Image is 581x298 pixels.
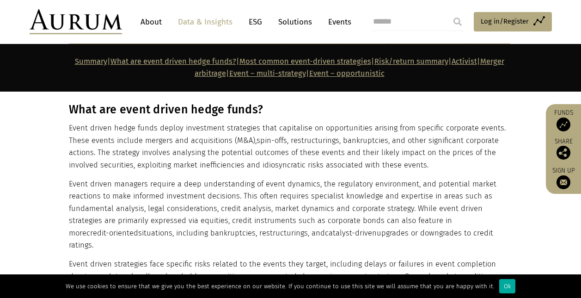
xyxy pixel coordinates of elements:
[550,167,576,189] a: Sign up
[274,13,317,31] a: Solutions
[481,16,529,27] span: Log in/Register
[75,57,504,78] strong: | | | | | | |
[452,57,477,66] a: Activist
[244,13,267,31] a: ESG
[309,69,385,78] a: Event – opportunistic
[557,118,570,131] img: Access Funds
[75,57,107,66] a: Summary
[324,13,351,31] a: Events
[173,13,237,31] a: Data & Insights
[499,279,515,293] div: Ok
[550,138,576,160] div: Share
[69,178,510,251] p: Event driven managers require a deep understanding of event dynamics, the regulatory environment,...
[69,103,510,117] h3: What are event driven hedge funds?
[229,69,306,78] a: Event – multi-strategy
[69,122,510,171] p: Event driven hedge funds deploy investment strategies that capitalise on opportunities arising fr...
[110,57,236,66] a: What are event driven hedge funds?
[257,136,287,145] span: spin-offs
[550,109,576,131] a: Funds
[557,146,570,160] img: Share this post
[557,175,570,189] img: Sign up to our newsletter
[325,229,377,237] span: catalyst-driven
[239,57,371,66] a: Most common event-driven strategies
[30,9,122,34] img: Aurum
[448,12,467,31] input: Submit
[136,13,166,31] a: About
[374,57,448,66] a: Risk/return summary
[474,12,552,31] a: Log in/Register
[86,229,138,237] span: credit-oriented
